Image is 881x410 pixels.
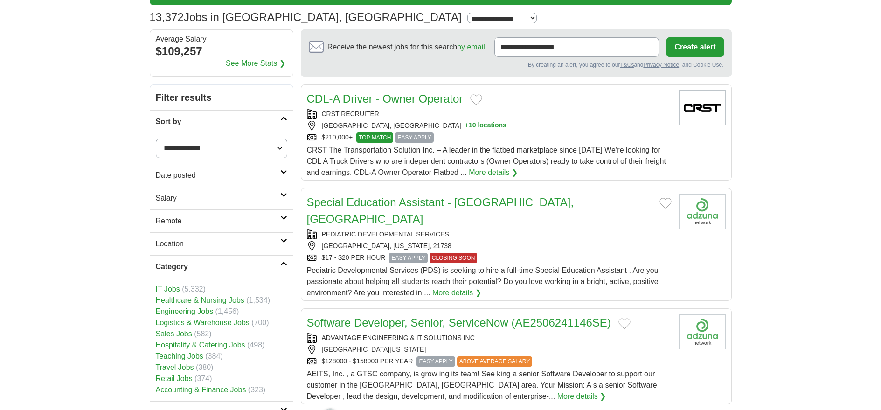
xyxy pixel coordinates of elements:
div: By creating an alert, you agree to our and , and Cookie Use. [309,61,724,69]
a: See More Stats ❯ [226,58,285,69]
span: (374) [194,375,212,382]
span: (5,332) [182,285,206,293]
a: Special Education Assistant - [GEOGRAPHIC_DATA], [GEOGRAPHIC_DATA] [307,196,574,225]
span: (1,456) [215,307,239,315]
span: AEITS, Inc. , a GTSC company, is grow ing its team! See king a senior Software Developer to suppo... [307,370,657,400]
span: (582) [194,330,211,338]
a: More details ❯ [557,391,606,402]
img: Company logo [679,314,726,349]
span: TOP MATCH [356,132,393,143]
h2: Date posted [156,170,280,181]
span: (380) [196,363,213,371]
a: Engineering Jobs [156,307,214,315]
div: $109,257 [156,43,287,60]
div: $128000 - $158000 PER YEAR [307,356,672,367]
span: 13,372 [150,9,184,26]
div: [GEOGRAPHIC_DATA], [GEOGRAPHIC_DATA] [307,121,672,131]
h2: Category [156,261,280,272]
h2: Sort by [156,116,280,127]
span: CRST The Transportation Solution Inc. – A leader in the flatbed marketplace since [DATE] We’re lo... [307,146,666,176]
img: Company logo [679,194,726,229]
a: CDL-A Driver - Owner Operator [307,92,463,105]
div: CRST RECRUITER [307,109,672,119]
button: Add to favorite jobs [659,198,672,209]
img: Company logo [679,90,726,125]
a: Remote [150,209,293,232]
a: Hospitality & Catering Jobs [156,341,245,349]
span: EASY APPLY [416,356,455,367]
button: Add to favorite jobs [618,318,631,329]
h2: Filter results [150,85,293,110]
div: ADVANTAGE ENGINEERING & IT SOLUTIONS INC [307,333,672,343]
a: Date posted [150,164,293,187]
span: EASY APPLY [389,253,427,263]
span: ABOVE AVERAGE SALARY [457,356,533,367]
button: +10 locations [465,121,506,131]
a: More details ❯ [432,287,481,299]
a: Accounting & Finance Jobs [156,386,246,394]
button: Add to favorite jobs [470,94,482,105]
span: EASY APPLY [395,132,433,143]
div: [GEOGRAPHIC_DATA][US_STATE] [307,345,672,354]
a: by email [457,43,485,51]
a: IT Jobs [156,285,180,293]
a: Privacy Notice [643,62,679,68]
h2: Salary [156,193,280,204]
span: Pediatric Developmental Services (PDS) is seeking to hire a full-time Special Education Assistant... [307,266,659,297]
a: Logistics & Warehouse Jobs [156,319,250,327]
span: (700) [251,319,269,327]
a: T&Cs [620,62,634,68]
div: $210,000+ [307,132,672,143]
div: PEDIATRIC DEVELOPMENTAL SERVICES [307,229,672,239]
a: Healthcare & Nursing Jobs [156,296,244,304]
a: Teaching Jobs [156,352,203,360]
div: $17 - $20 PER HOUR [307,253,672,263]
a: Sort by [150,110,293,133]
h2: Location [156,238,280,250]
span: CLOSING SOON [430,253,478,263]
span: (498) [247,341,264,349]
a: Retail Jobs [156,375,193,382]
a: Location [150,232,293,255]
div: Average Salary [156,35,287,43]
div: [GEOGRAPHIC_DATA], [US_STATE], 21738 [307,241,672,251]
button: Create alert [666,37,723,57]
span: (323) [248,386,265,394]
a: More details ❯ [469,167,518,178]
h2: Remote [156,215,280,227]
a: Software Developer, Senior, ServiceNow (AE2506241146SE) [307,316,611,329]
a: Travel Jobs [156,363,194,371]
a: Sales Jobs [156,330,192,338]
span: (384) [205,352,222,360]
span: + [465,121,469,131]
a: Category [150,255,293,278]
a: Salary [150,187,293,209]
h1: Jobs in [GEOGRAPHIC_DATA], [GEOGRAPHIC_DATA] [150,11,462,23]
span: Receive the newest jobs for this search : [327,42,487,53]
span: (1,534) [246,296,270,304]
